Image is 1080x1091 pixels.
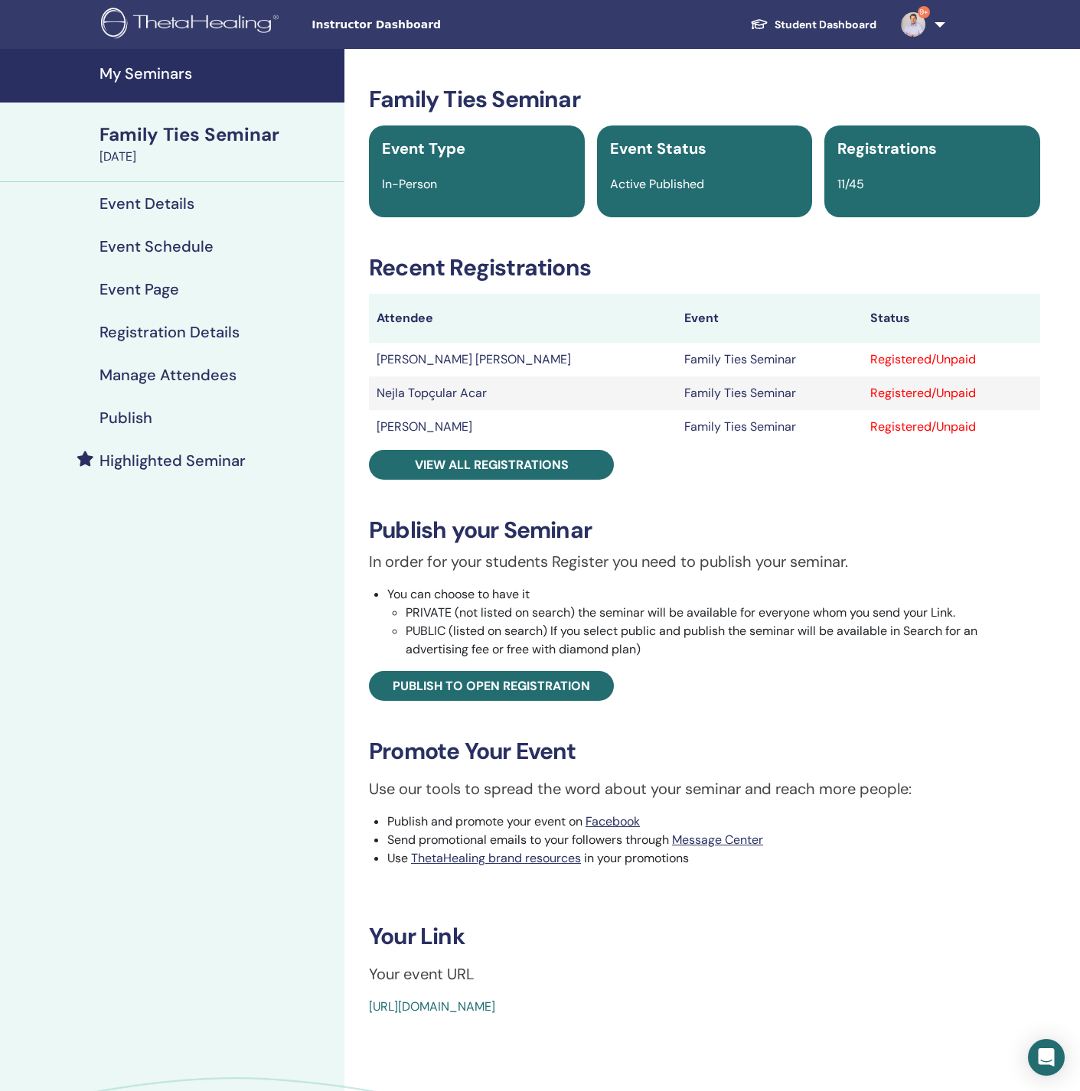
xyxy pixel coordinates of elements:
[901,12,925,37] img: default.jpg
[369,86,1040,113] h3: Family Ties Seminar
[100,122,335,148] div: Family Ties Seminar
[387,813,1040,831] li: Publish and promote your event on
[369,998,495,1014] a: [URL][DOMAIN_NAME]
[586,813,640,829] a: Facebook
[738,11,889,39] a: Student Dashboard
[837,138,937,158] span: Registrations
[369,376,677,410] td: Nejla Topçular Acar
[415,457,569,473] span: View all registrations
[100,64,335,83] h4: My Seminars
[393,678,590,694] span: Publish to open registration
[387,831,1040,849] li: Send promotional emails to your followers through
[382,176,437,192] span: In-Person
[750,18,768,31] img: graduation-cap-white.svg
[100,280,179,298] h4: Event Page
[369,671,614,701] a: Publish to open registration
[382,138,465,158] span: Event Type
[100,194,194,213] h4: Event Details
[677,294,863,343] th: Event
[369,962,1040,985] p: Your event URL
[369,923,1040,950] h3: Your Link
[387,585,1040,659] li: You can choose to have it
[369,294,677,343] th: Attendee
[369,550,1040,573] p: In order for your students Register you need to publish your seminar.
[610,176,704,192] span: Active Published
[610,138,706,158] span: Event Status
[100,451,246,470] h4: Highlighted Seminar
[90,122,344,166] a: Family Ties Seminar[DATE]
[369,254,1040,282] h3: Recent Registrations
[406,604,1040,622] li: PRIVATE (not listed on search) the seminar will be available for everyone whom you send your Link.
[870,384,1033,402] div: Registered/Unpaid
[387,849,1040,868] li: Use in your promotions
[100,409,152,427] h4: Publish
[369,516,1040,544] h3: Publish your Seminar
[870,350,1033,369] div: Registered/Unpaid
[677,343,863,376] td: Family Ties Seminar
[1028,1039,1065,1076] div: Open Intercom Messenger
[406,622,1040,659] li: PUBLIC (listed on search) If you select public and publish the seminar will be available in Searc...
[677,410,863,444] td: Family Ties Seminar
[100,323,240,341] h4: Registration Details
[672,832,763,848] a: Message Center
[369,738,1040,765] h3: Promote Your Event
[100,237,214,256] h4: Event Schedule
[100,366,237,384] h4: Manage Attendees
[369,450,614,480] a: View all registrations
[369,777,1040,800] p: Use our tools to spread the word about your seminar and reach more people:
[369,343,677,376] td: [PERSON_NAME] [PERSON_NAME]
[369,410,677,444] td: [PERSON_NAME]
[411,850,581,866] a: ThetaHealing brand resources
[677,376,863,410] td: Family Ties Seminar
[837,176,864,192] span: 11/45
[100,148,335,166] div: [DATE]
[918,6,930,18] span: 9+
[101,8,284,42] img: logo.png
[863,294,1040,343] th: Status
[312,17,541,33] span: Instructor Dashboard
[870,418,1033,436] div: Registered/Unpaid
